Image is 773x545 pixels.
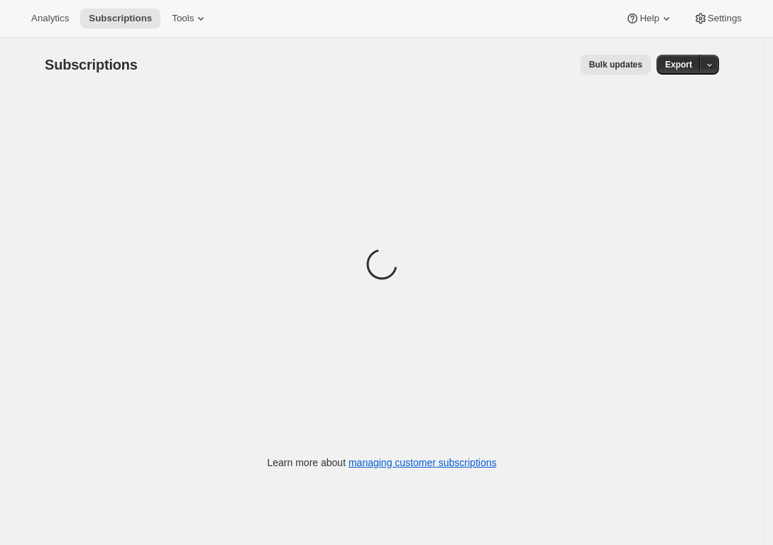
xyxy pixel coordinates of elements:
[45,57,138,72] span: Subscriptions
[665,59,692,70] span: Export
[23,9,77,28] button: Analytics
[581,55,651,75] button: Bulk updates
[80,9,160,28] button: Subscriptions
[349,457,497,468] a: managing customer subscriptions
[172,13,194,24] span: Tools
[163,9,216,28] button: Tools
[657,55,701,75] button: Export
[31,13,69,24] span: Analytics
[617,9,681,28] button: Help
[685,9,750,28] button: Settings
[640,13,659,24] span: Help
[89,13,152,24] span: Subscriptions
[708,13,742,24] span: Settings
[589,59,642,70] span: Bulk updates
[268,455,497,470] p: Learn more about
